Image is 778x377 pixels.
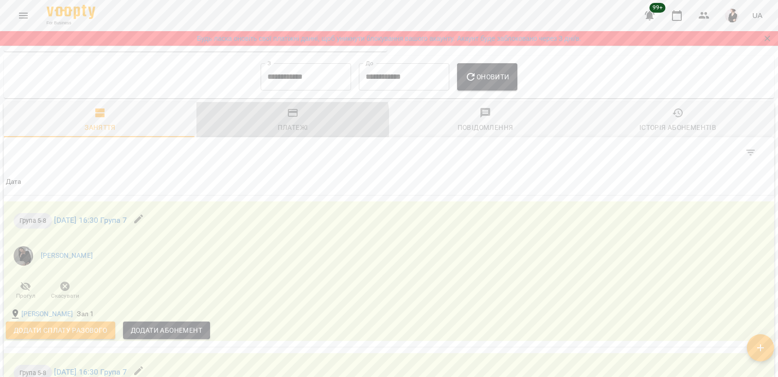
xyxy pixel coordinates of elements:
span: Прогул [16,292,35,300]
span: For Business [47,20,95,26]
span: Група 5-8 [14,216,52,225]
div: Table Toolbar [4,137,774,168]
button: UA [748,6,766,24]
div: Повідомлення [458,122,513,133]
span: UA [752,10,762,20]
div: Історія абонементів [639,122,716,133]
button: Закрити сповіщення [760,32,774,45]
span: Додати сплату разового [14,324,107,336]
span: Скасувати [51,292,79,300]
button: Додати Абонемент [123,322,210,339]
button: Прогул [6,277,45,305]
span: Додати Абонемент [131,324,202,336]
button: Скасувати [45,277,85,305]
button: Оновити [457,63,517,90]
button: Фільтр [739,141,762,164]
a: Будь ласка оновіть свої платіжні данні, щоб уникнути блокування вашого акаунту. Акаунт буде забло... [197,34,581,43]
img: d5fe2c786e8350a2885b1fad37a633df.jpeg [14,246,33,266]
a: [PERSON_NAME] [41,251,93,261]
img: 20c650ae8e958bec77cb5848faaaf5a4.jpg [725,9,739,22]
div: Sort [6,176,21,188]
span: 99+ [650,3,666,13]
a: [PERSON_NAME] [21,309,73,319]
span: Дата [6,176,772,188]
div: Дата [6,176,21,188]
a: [DATE] 16:30 Група 7 [54,215,127,225]
img: Voopty Logo [47,5,95,19]
div: Платежі [278,122,308,133]
button: Додати сплату разового [6,322,115,339]
button: Menu [12,4,35,27]
a: [DATE] 16:30 Група 7 [54,367,127,377]
div: Зал 1 [75,307,96,321]
div: Заняття [85,122,116,133]
span: Оновити [465,71,509,83]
